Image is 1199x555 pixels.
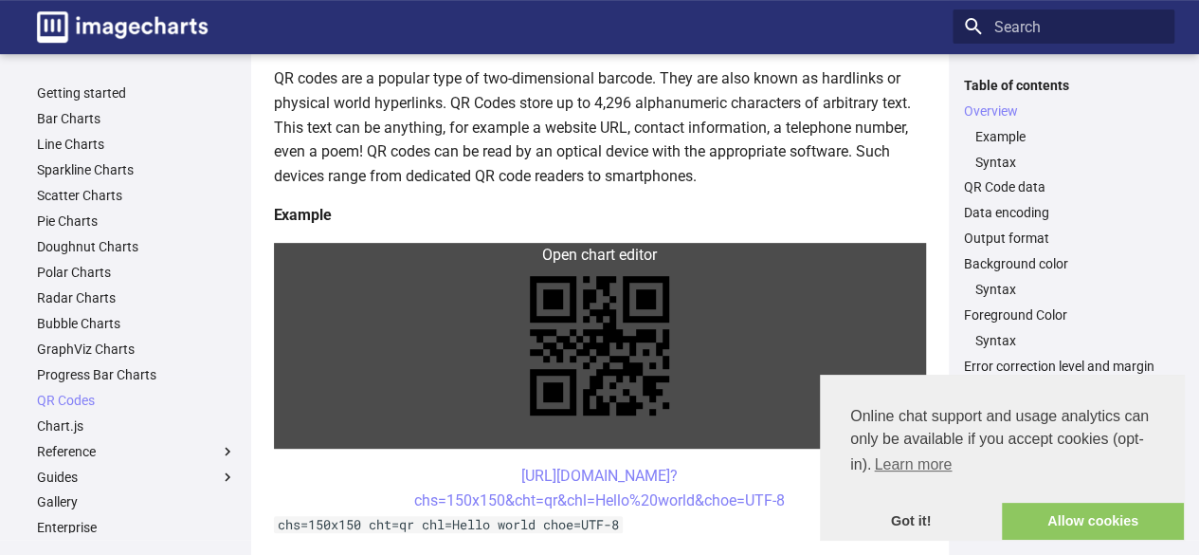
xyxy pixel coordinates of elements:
a: QR Codes [37,392,236,409]
a: Enterprise [37,519,236,536]
nav: Table of contents [953,77,1174,376]
a: Overview [964,102,1163,120]
a: Syntax [975,332,1163,349]
a: Background color [964,255,1163,272]
a: Syntax [975,281,1163,298]
a: dismiss cookie message [820,503,1002,541]
a: allow cookies [1002,503,1184,541]
a: Radar Charts [37,289,236,306]
a: Line Charts [37,136,236,153]
nav: Overview [964,128,1163,171]
a: Bar Charts [37,110,236,127]
a: Error correction level and margin [964,358,1163,375]
span: Online chat support and usage analytics can only be available if you accept cookies (opt-in). [850,405,1154,479]
a: Bubble Charts [37,315,236,332]
input: Search [953,9,1174,44]
nav: Foreground Color [964,332,1163,349]
a: Scatter Charts [37,187,236,204]
a: Image-Charts documentation [29,4,215,50]
a: Output format [964,230,1163,247]
label: Reference [37,443,236,460]
a: Sparkline Charts [37,161,236,178]
h4: Example [274,203,926,228]
code: chs=150x150 cht=qr chl=Hello world choe=UTF-8 [274,516,623,533]
a: Pie Charts [37,213,236,230]
label: Table of contents [953,77,1174,94]
a: Data encoding [964,204,1163,221]
a: Chart.js [37,417,236,435]
a: Polar Charts [37,264,236,281]
a: learn more about cookies [871,451,954,479]
a: QR Code data [964,178,1163,195]
a: Foreground Color [964,306,1163,324]
a: Doughnut Charts [37,238,236,255]
p: QR codes are a popular type of two-dimensional barcode. They are also known as hardlinks or physi... [274,66,926,188]
a: Getting started [37,84,236,102]
label: Guides [37,469,236,486]
a: Example [975,128,1163,145]
div: cookieconsent [820,375,1184,540]
a: [URL][DOMAIN_NAME]?chs=150x150&cht=qr&chl=Hello%20world&choe=UTF-8 [414,467,785,509]
a: Gallery [37,493,236,510]
a: Progress Bar Charts [37,366,236,383]
a: GraphViz Charts [37,341,236,358]
a: Syntax [975,154,1163,171]
nav: Background color [964,281,1163,298]
img: logo [37,11,208,43]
